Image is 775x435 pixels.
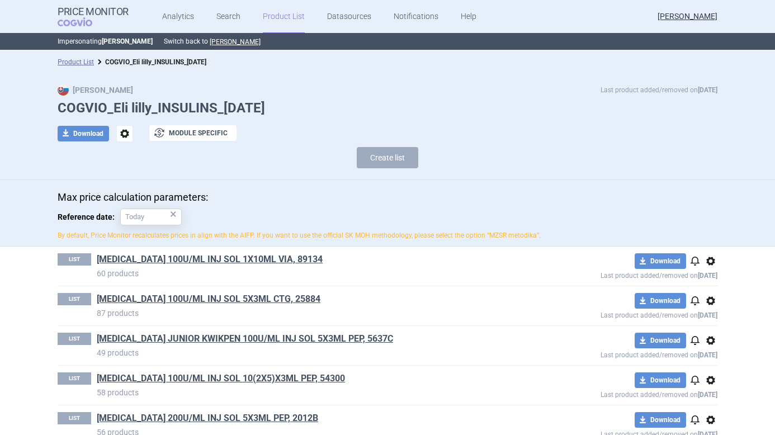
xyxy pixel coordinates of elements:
strong: COGVIO_Eli lilly_INSULINS_[DATE] [105,58,206,66]
p: 60 products [97,268,519,279]
p: Impersonating Switch back to [58,33,717,50]
button: Module specific [149,125,237,141]
span: COGVIO [58,17,108,26]
img: SK [58,84,69,96]
button: [PERSON_NAME] [210,37,261,46]
h1: HUMALOG KWIKPEN 200U/ML INJ SOL 5X3ML PEP, 2012B [97,412,519,427]
div: × [170,208,177,220]
p: Last product added/removed on [601,84,717,96]
p: Last product added/removed on [519,388,717,399]
p: Last product added/removed on [519,309,717,319]
p: 49 products [97,347,519,358]
input: Reference date:× [120,209,182,225]
p: Max price calculation parameters: [58,191,717,204]
span: Reference date: [58,209,120,225]
a: [MEDICAL_DATA] 100U/ML INJ SOL 1X10ML VIA, 89134 [97,253,323,266]
button: Download [635,333,686,348]
strong: [DATE] [698,351,717,359]
p: By default, Price Monitor recalculates prices in align with the AIFP. If you want to use the offi... [58,231,717,240]
button: Download [58,126,109,141]
p: LIST [58,412,91,424]
strong: [DATE] [698,272,717,280]
p: 58 products [97,387,519,398]
h1: COGVIO_Eli lilly_INSULINS_[DATE] [58,100,717,116]
a: [MEDICAL_DATA] 100U/ML INJ SOL 10(2X5)X3ML PEP, 54300 [97,372,345,385]
button: Download [635,293,686,309]
h1: HUMALOG 100U/ML INJ SOL 5X3ML CTG, 25884 [97,293,519,308]
a: [MEDICAL_DATA] JUNIOR KWIKPEN 100U/ML INJ SOL 5X3ML PEP, 5637C [97,333,393,345]
p: LIST [58,293,91,305]
p: LIST [58,372,91,385]
a: [MEDICAL_DATA] 100U/ML INJ SOL 5X3ML CTG, 25884 [97,293,320,305]
strong: [DATE] [698,311,717,319]
h1: HUMALOG KWIKPEN 100U/ML INJ SOL 10(2X5)X3ML PEP, 54300 [97,372,519,387]
a: Price MonitorCOGVIO [58,6,129,27]
p: Last product added/removed on [519,348,717,359]
h1: HUMALOG JUNIOR KWIKPEN 100U/ML INJ SOL 5X3ML PEP, 5637C [97,333,519,347]
button: Create list [357,147,418,168]
strong: [PERSON_NAME] [58,86,133,94]
strong: Price Monitor [58,6,129,17]
strong: [PERSON_NAME] [102,37,153,45]
a: Product List [58,58,94,66]
p: LIST [58,333,91,345]
p: 87 products [97,308,519,319]
li: COGVIO_Eli lilly_INSULINS_06.10.2025 [94,56,206,68]
button: Download [635,412,686,428]
p: LIST [58,253,91,266]
a: [MEDICAL_DATA] 200U/ML INJ SOL 5X3ML PEP, 2012B [97,412,318,424]
h1: HUMALOG 100U/ML INJ SOL 1X10ML VIA, 89134 [97,253,519,268]
li: Product List [58,56,94,68]
button: Download [635,253,686,269]
strong: [DATE] [698,86,717,94]
button: Download [635,372,686,388]
p: Last product added/removed on [519,269,717,280]
strong: [DATE] [698,391,717,399]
